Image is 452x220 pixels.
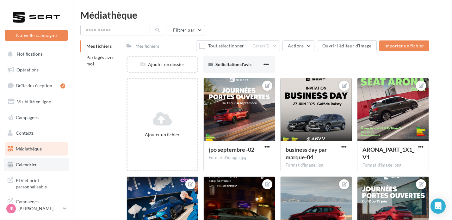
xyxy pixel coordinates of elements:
[4,174,69,192] a: PLV et print personnalisable
[4,111,69,124] a: Campagnes
[209,155,270,161] div: Format d'image: jpg
[18,205,60,212] p: [PERSON_NAME]
[264,43,269,48] span: (0)
[16,146,42,151] span: Médiathèque
[288,43,304,48] span: Actions
[247,40,280,51] button: Gérer(0)
[4,158,69,171] a: Calendrier
[317,40,377,51] button: Ouvrir l'éditeur d'image
[9,205,14,212] span: JB
[4,79,69,92] a: Boîte de réception2
[86,55,115,66] span: Partagés avec moi
[16,67,39,72] span: Opérations
[80,10,444,20] div: Médiathèque
[16,114,39,120] span: Campagnes
[430,199,446,214] div: Open Intercom Messenger
[4,63,69,76] a: Opérations
[286,162,347,168] div: Format d'image: jpg
[362,146,414,161] span: ARONA_PART_1X1_V1
[5,203,68,215] a: JB [PERSON_NAME]
[209,146,254,153] span: jpo septembre -02
[168,25,205,35] button: Filtrer par
[16,176,65,190] span: PLV et print personnalisable
[4,95,69,108] a: Visibilité en ligne
[17,51,42,57] span: Notifications
[215,62,251,67] span: Sollicitation d'avis
[196,40,247,51] button: Tout sélectionner
[86,43,112,49] span: Mes fichiers
[16,130,34,136] span: Contacts
[4,142,69,156] a: Médiathèque
[60,83,65,89] div: 2
[4,126,69,140] a: Contacts
[4,47,66,61] button: Notifications
[130,131,195,138] div: Ajouter un fichier
[282,40,314,51] button: Actions
[16,197,65,211] span: Campagnes DataOnDemand
[286,146,327,161] span: business day par marque-04
[16,83,52,88] span: Boîte de réception
[135,43,159,49] div: Mes fichiers
[16,162,37,167] span: Calendrier
[17,99,51,104] span: Visibilité en ligne
[362,162,424,168] div: Format d'image: png
[4,195,69,213] a: Campagnes DataOnDemand
[127,61,197,68] div: Ajouter un dossier
[5,30,68,41] button: Nouvelle campagne
[379,40,429,51] button: Importer un fichier
[384,43,424,48] span: Importer un fichier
